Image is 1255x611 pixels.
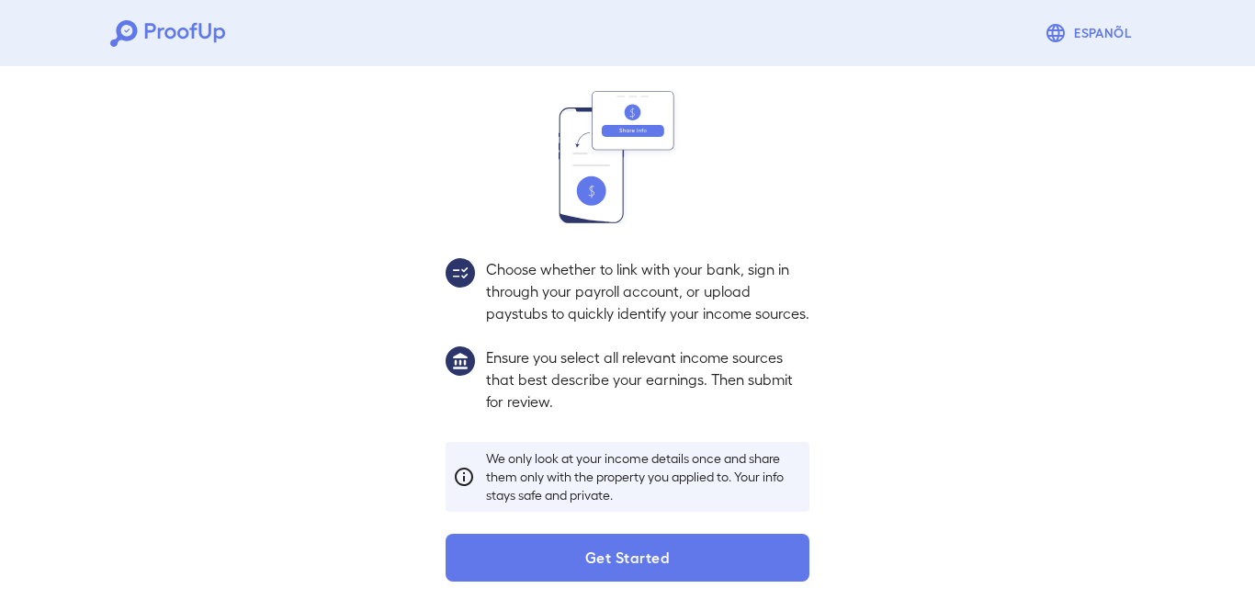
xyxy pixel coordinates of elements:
[1037,15,1145,51] button: Espanõl
[446,258,475,288] img: group2.svg
[486,346,809,413] p: Ensure you select all relevant income sources that best describe your earnings. Then submit for r...
[446,534,809,582] button: Get Started
[446,346,475,376] img: group1.svg
[559,91,696,223] img: transfer_money.svg
[486,258,809,324] p: Choose whether to link with your bank, sign in through your payroll account, or upload paystubs t...
[486,449,802,504] p: We only look at your income details once and share them only with the property you applied to. Yo...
